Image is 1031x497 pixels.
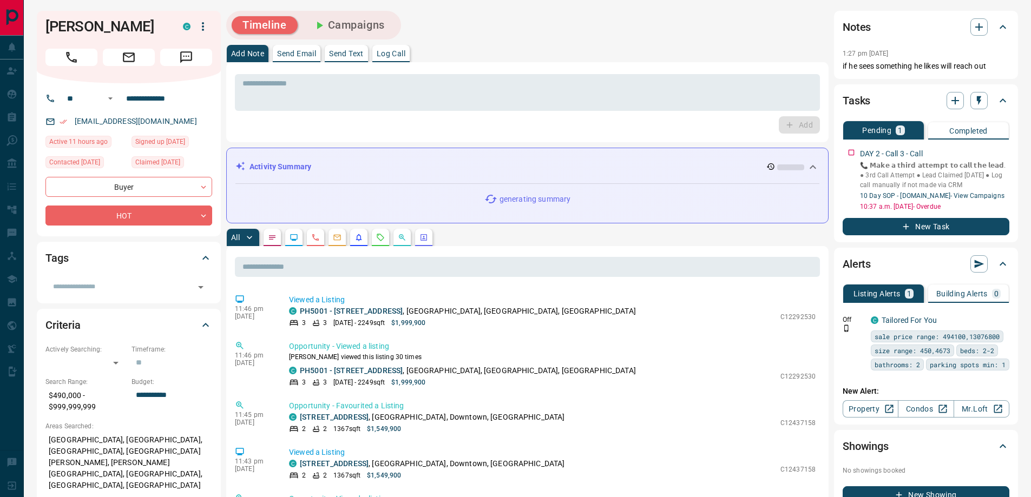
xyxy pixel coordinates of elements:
p: Send Text [329,50,364,57]
p: Off [843,315,864,324]
p: 2 [302,424,306,434]
div: condos.ca [289,307,297,315]
a: Tailored For You [882,316,937,324]
p: Log Call [377,50,405,57]
p: 0 [994,290,999,297]
h2: Tasks [843,92,870,109]
div: condos.ca [289,413,297,421]
p: $490,000 - $999,999,999 [45,387,126,416]
p: 3 [323,377,327,387]
p: Budget: [132,377,212,387]
span: bathrooms: 2 [875,359,920,370]
p: 2 [323,471,327,480]
p: C12292530 [780,312,816,322]
p: 3 [302,377,306,387]
p: Opportunity - Viewed a listing [289,341,816,352]
h1: [PERSON_NAME] [45,18,167,35]
p: Areas Searched: [45,421,212,431]
p: [DATE] [235,419,273,426]
div: Buyer [45,177,212,197]
p: Actively Searching: [45,344,126,354]
svg: Requests [376,233,385,242]
span: Message [160,49,212,66]
p: , [GEOGRAPHIC_DATA], [GEOGRAPHIC_DATA], [GEOGRAPHIC_DATA] [300,365,636,376]
span: sale price range: 494100,13076800 [875,331,1000,342]
div: Tue Oct 14 2025 [45,136,126,151]
svg: Notes [268,233,277,242]
div: Alerts [843,251,1009,277]
svg: Agent Actions [419,233,428,242]
p: Send Email [277,50,316,57]
svg: Listing Alerts [354,233,363,242]
p: No showings booked [843,466,1009,475]
p: 11:46 pm [235,352,273,359]
div: Showings [843,433,1009,459]
p: Activity Summary [249,161,311,173]
button: Campaigns [302,16,396,34]
span: Claimed [DATE] [135,157,180,168]
p: 3 [302,318,306,328]
p: $1,999,900 [391,318,425,328]
div: condos.ca [871,316,878,324]
a: 10 Day SOP - [DOMAIN_NAME]- View Campaigns [860,192,1004,200]
p: C12437158 [780,418,816,428]
a: [STREET_ADDRESS] [300,413,369,421]
h2: Tags [45,249,68,267]
p: 1367 sqft [333,424,360,434]
span: Contacted [DATE] [49,157,100,168]
p: [GEOGRAPHIC_DATA], [GEOGRAPHIC_DATA], [GEOGRAPHIC_DATA], [GEOGRAPHIC_DATA][PERSON_NAME], [PERSON_... [45,431,212,494]
div: Sat Jun 14 2025 [132,156,212,171]
p: , [GEOGRAPHIC_DATA], [GEOGRAPHIC_DATA], [GEOGRAPHIC_DATA] [300,306,636,317]
p: 1 [898,127,902,134]
div: HOT [45,206,212,226]
p: 2 [302,471,306,480]
svg: Push Notification Only [843,324,850,332]
p: , [GEOGRAPHIC_DATA], Downtown, [GEOGRAPHIC_DATA] [300,458,564,469]
span: parking spots min: 1 [930,359,1006,370]
p: 1 [907,290,911,297]
p: if he sees something he likes will reach out [843,61,1009,72]
p: 11:45 pm [235,411,273,419]
p: DAY 2 - Call 3 - Call [860,148,923,160]
div: condos.ca [183,23,191,30]
p: $1,549,900 [367,471,401,480]
p: generating summary [500,194,570,205]
div: Activity Summary [235,157,819,177]
div: Criteria [45,312,212,338]
p: Timeframe: [132,344,212,354]
p: [DATE] [235,313,273,320]
p: 📞 𝗠𝗮𝗸𝗲 𝗮 𝘁𝗵𝗶𝗿𝗱 𝗮𝘁𝘁𝗲𝗺𝗽𝘁 𝘁𝗼 𝗰𝗮𝗹𝗹 𝘁𝗵𝗲 𝗹𝗲𝗮𝗱. ● 3rd Call Attempt ● Lead Claimed [DATE] ● Log call manu... [860,161,1009,190]
p: $1,549,900 [367,424,401,434]
p: Opportunity - Favourited a Listing [289,400,816,412]
p: , [GEOGRAPHIC_DATA], Downtown, [GEOGRAPHIC_DATA] [300,412,564,423]
div: condos.ca [289,460,297,467]
p: C12292530 [780,372,816,381]
p: 1367 sqft [333,471,360,480]
h2: Criteria [45,316,81,334]
p: 11:43 pm [235,458,273,465]
p: 10:37 a.m. [DATE] - Overdue [860,202,1009,211]
span: Active 11 hours ago [49,136,108,147]
p: [DATE] - 2249 sqft [333,318,385,328]
span: size range: 450,4673 [875,345,950,356]
p: Building Alerts [936,290,988,297]
a: Property [843,400,898,418]
a: [STREET_ADDRESS] [300,459,369,468]
p: $1,999,900 [391,377,425,387]
p: Completed [949,127,988,135]
p: 1:27 pm [DATE] [843,50,889,57]
p: New Alert: [843,386,1009,397]
a: [EMAIL_ADDRESS][DOMAIN_NAME] [75,117,197,125]
p: [PERSON_NAME] viewed this listing 30 times [289,352,816,362]
p: [DATE] [235,465,273,473]
button: Open [193,280,208,295]
svg: Emails [333,233,342,242]
svg: Lead Browsing Activity [290,233,298,242]
span: Call [45,49,97,66]
div: Tue Aug 05 2025 [45,156,126,171]
p: [DATE] [235,359,273,367]
div: Fri Jan 15 2016 [132,136,212,151]
h2: Notes [843,18,871,36]
p: Pending [862,127,891,134]
div: Tags [45,245,212,271]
